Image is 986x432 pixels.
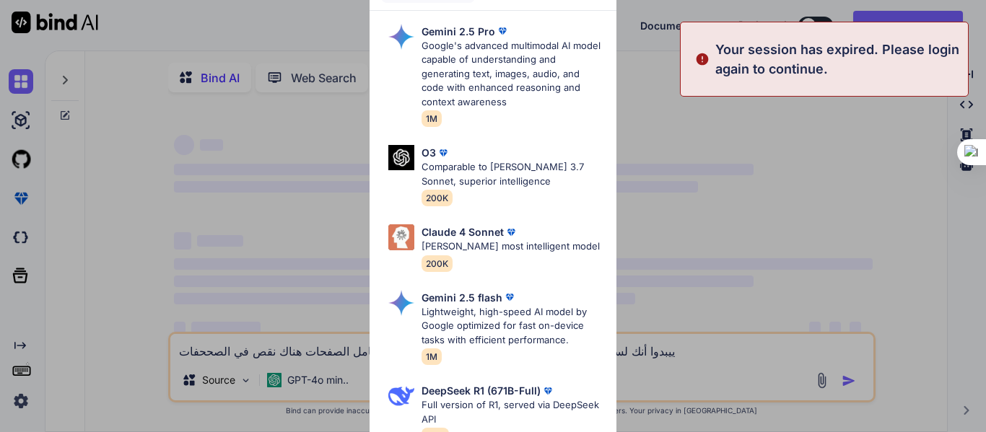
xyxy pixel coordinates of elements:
img: premium [436,146,450,160]
img: premium [541,384,555,398]
p: Your session has expired. Please login again to continue. [715,40,959,79]
p: [PERSON_NAME] most intelligent model [422,239,600,254]
img: Pick Models [388,145,414,170]
p: O3 [422,145,436,160]
p: Google's advanced multimodal AI model capable of understanding and generating text, images, audio... [422,39,605,110]
span: 1M [422,348,442,365]
p: Comparable to [PERSON_NAME] 3.7 Sonnet, superior intelligence [422,160,605,188]
p: Gemini 2.5 Pro [422,24,495,39]
p: Claude 4 Sonnet [422,224,504,239]
img: premium [502,290,517,304]
img: alert [695,40,710,79]
img: Pick Models [388,383,414,409]
p: Lightweight, high-speed AI model by Google optimized for fast on-device tasks with efficient perf... [422,305,605,348]
img: premium [495,24,510,38]
img: premium [504,225,518,239]
span: 1M [422,110,442,127]
span: 200K [422,190,453,206]
p: DeepSeek R1 (671B-Full) [422,383,541,398]
img: Pick Models [388,290,414,316]
p: Gemini 2.5 flash [422,290,502,305]
p: Full version of R1, served via DeepSeek API [422,398,605,426]
img: Pick Models [388,24,414,50]
span: 200K [422,255,453,272]
img: Pick Models [388,224,414,250]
